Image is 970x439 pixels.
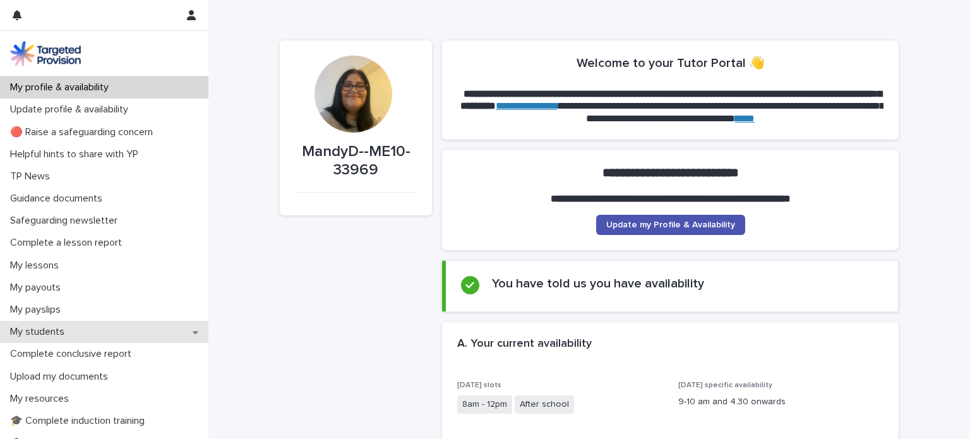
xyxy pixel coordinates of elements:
[5,348,141,360] p: Complete conclusive report
[606,220,735,229] span: Update my Profile & Availability
[577,56,765,71] h2: Welcome to your Tutor Portal 👋
[5,260,69,272] p: My lessons
[5,237,132,249] p: Complete a lesson report
[5,81,119,93] p: My profile & availability
[515,395,574,414] span: After school
[457,382,501,389] span: [DATE] slots
[10,41,81,66] img: M5nRWzHhSzIhMunXDL62
[5,215,128,227] p: Safeguarding newsletter
[678,382,772,389] span: [DATE] specific availability
[5,304,71,316] p: My payslips
[5,371,118,383] p: Upload my documents
[5,148,148,160] p: Helpful hints to share with YP
[5,393,79,405] p: My resources
[5,171,60,183] p: TP News
[295,143,417,179] p: MandyD--ME10-33969
[5,193,112,205] p: Guidance documents
[5,415,155,427] p: 🎓 Complete induction training
[5,104,138,116] p: Update profile & availability
[5,282,71,294] p: My payouts
[5,126,163,138] p: 🔴 Raise a safeguarding concern
[457,337,592,351] h2: A. Your current availability
[5,326,75,338] p: My students
[596,215,745,235] a: Update my Profile & Availability
[492,276,704,291] h2: You have told us you have availability
[678,395,884,409] p: 9-10 am and 4.30 onwards
[457,395,512,414] span: 8am - 12pm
